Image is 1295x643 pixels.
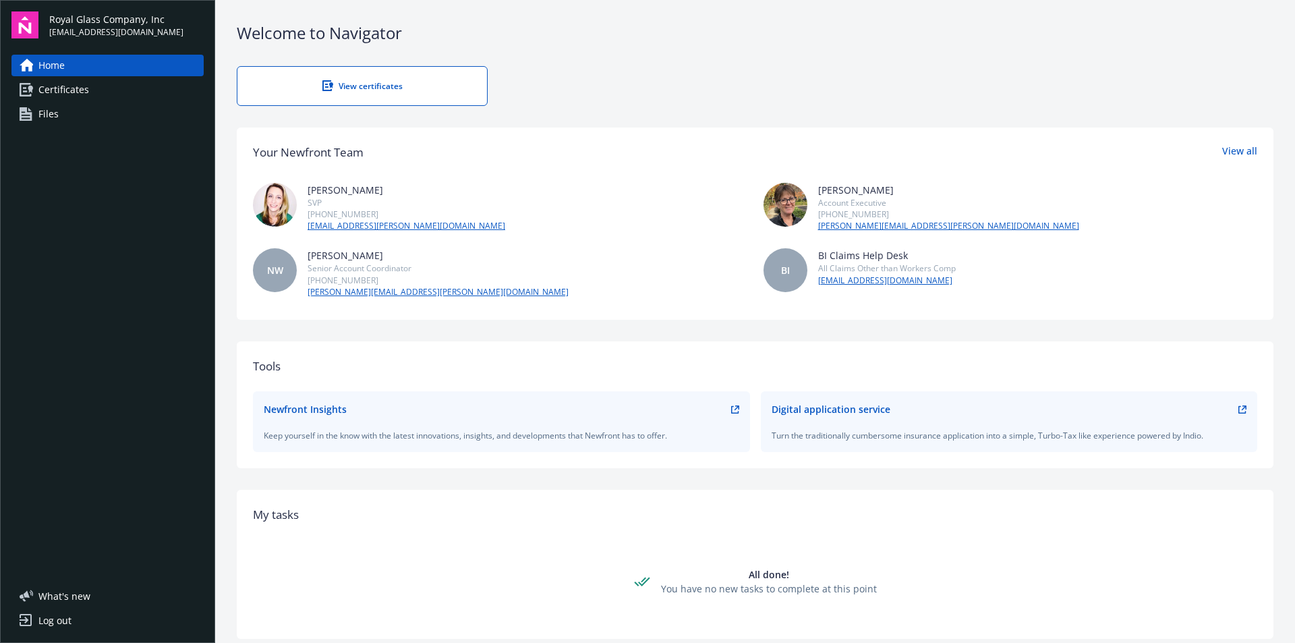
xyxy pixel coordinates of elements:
a: View certificates [237,66,488,106]
div: SVP [308,197,505,208]
div: Welcome to Navigator [237,22,1273,45]
div: Turn the traditionally cumbersome insurance application into a simple, Turbo-Tax like experience ... [772,430,1247,441]
div: Log out [38,610,71,632]
a: [PERSON_NAME][EMAIL_ADDRESS][PERSON_NAME][DOMAIN_NAME] [818,220,1079,232]
div: All Claims Other than Workers Comp [818,262,956,274]
div: [PERSON_NAME] [818,183,1079,197]
img: navigator-logo.svg [11,11,38,38]
div: BI Claims Help Desk [818,248,956,262]
button: What's new [11,589,112,603]
span: Files [38,103,59,125]
div: [PHONE_NUMBER] [818,208,1079,220]
a: [EMAIL_ADDRESS][DOMAIN_NAME] [818,275,956,287]
div: [PHONE_NUMBER] [308,275,569,286]
span: NW [267,263,283,277]
div: Keep yourself in the know with the latest innovations, insights, and developments that Newfront h... [264,430,739,441]
div: Tools [253,358,1257,375]
button: Royal Glass Company, Inc[EMAIL_ADDRESS][DOMAIN_NAME] [49,11,204,38]
img: photo [764,183,807,227]
span: What ' s new [38,589,90,603]
a: [EMAIL_ADDRESS][PERSON_NAME][DOMAIN_NAME] [308,220,505,232]
div: You have no new tasks to complete at this point [661,582,877,596]
div: Newfront Insights [264,402,347,416]
a: [PERSON_NAME][EMAIL_ADDRESS][PERSON_NAME][DOMAIN_NAME] [308,286,569,298]
div: [PERSON_NAME] [308,248,569,262]
a: Home [11,55,204,76]
span: [EMAIL_ADDRESS][DOMAIN_NAME] [49,26,183,38]
div: View certificates [264,80,460,92]
div: All done! [661,567,877,582]
span: Home [38,55,65,76]
span: Royal Glass Company, Inc [49,12,183,26]
img: photo [253,183,297,227]
div: My tasks [253,506,1257,524]
div: Your Newfront Team [253,144,364,161]
div: Account Executive [818,197,1079,208]
div: Senior Account Coordinator [308,262,569,274]
div: [PERSON_NAME] [308,183,505,197]
span: Certificates [38,79,89,101]
a: Files [11,103,204,125]
a: Certificates [11,79,204,101]
span: BI [781,263,790,277]
a: View all [1222,144,1257,161]
div: Digital application service [772,402,890,416]
div: [PHONE_NUMBER] [308,208,505,220]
